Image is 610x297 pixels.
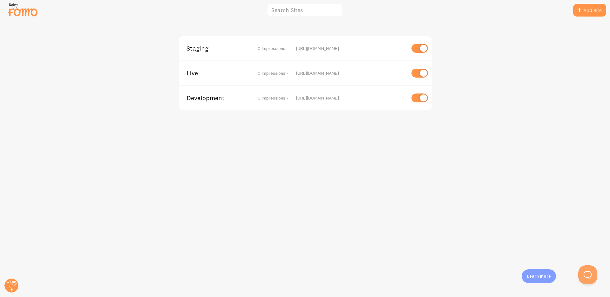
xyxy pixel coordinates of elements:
[296,45,406,51] div: [URL][DOMAIN_NAME]
[258,95,288,101] span: 0 Impressions -
[7,2,38,18] img: fomo-relay-logo-orange.svg
[578,265,597,284] iframe: Help Scout Beacon - Open
[296,70,406,76] div: [URL][DOMAIN_NAME]
[527,273,551,279] p: Learn more
[258,45,288,51] span: 0 Impressions -
[258,70,288,76] span: 0 Impressions -
[186,45,238,51] span: Staging
[186,95,238,101] span: Development
[522,269,556,283] div: Learn more
[186,70,238,76] span: Live
[296,95,406,101] div: [URL][DOMAIN_NAME]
